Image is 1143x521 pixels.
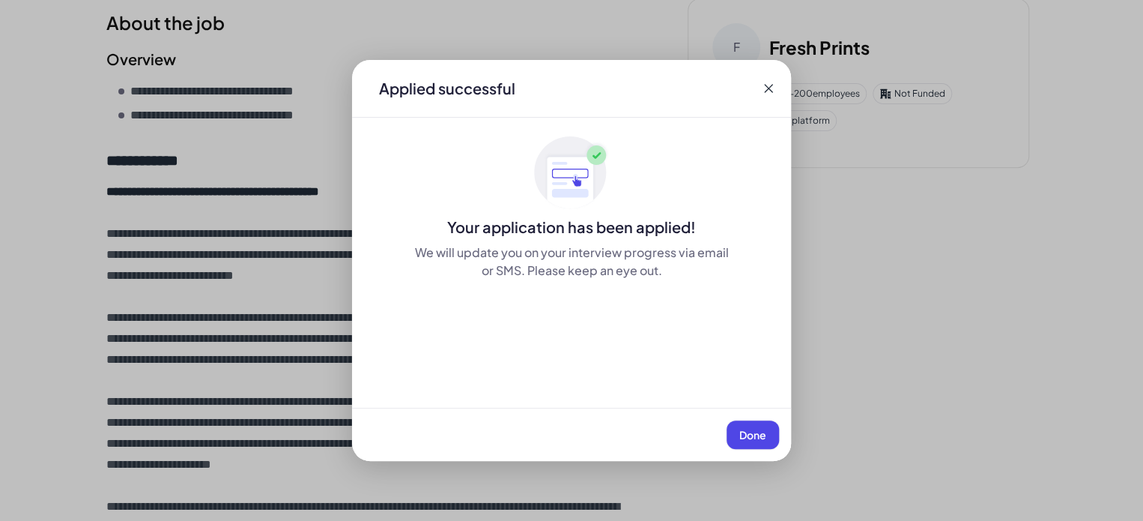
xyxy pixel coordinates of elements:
div: Your application has been applied! [352,217,791,238]
button: Done [727,421,779,449]
img: ApplyedMaskGroup3.svg [534,136,609,211]
div: We will update you on your interview progress via email or SMS. Please keep an eye out. [412,244,731,280]
div: Applied successful [379,78,515,99]
span: Done [739,428,766,442]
